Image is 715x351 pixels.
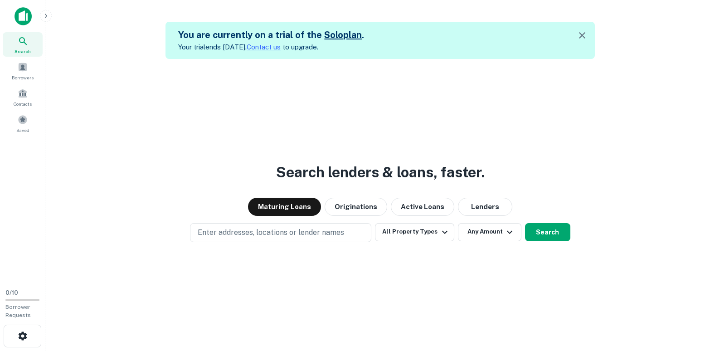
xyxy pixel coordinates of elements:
button: Originations [325,198,387,216]
span: Borrower Requests [5,304,31,318]
a: Saved [3,111,43,136]
span: Search [15,48,31,55]
button: Any Amount [458,223,521,241]
button: Maturing Loans [248,198,321,216]
img: capitalize-icon.png [15,7,32,25]
span: Saved [16,127,29,134]
a: Borrowers [3,58,43,83]
button: All Property Types [375,223,454,241]
a: Contacts [3,85,43,109]
button: Search [525,223,570,241]
button: Enter addresses, locations or lender names [190,223,371,242]
span: 0 / 10 [5,289,18,296]
iframe: Chat Widget [670,278,715,322]
p: Enter addresses, locations or lender names [198,227,344,238]
h3: Search lenders & loans, faster. [276,161,485,183]
h5: You are currently on a trial of the . [178,28,364,42]
a: Search [3,32,43,57]
button: Active Loans [391,198,454,216]
a: Contact us [247,43,281,51]
p: Your trial ends [DATE]. to upgrade. [178,42,364,53]
a: Soloplan [324,29,362,40]
button: Lenders [458,198,512,216]
span: Contacts [14,100,32,107]
span: Borrowers [12,74,34,81]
